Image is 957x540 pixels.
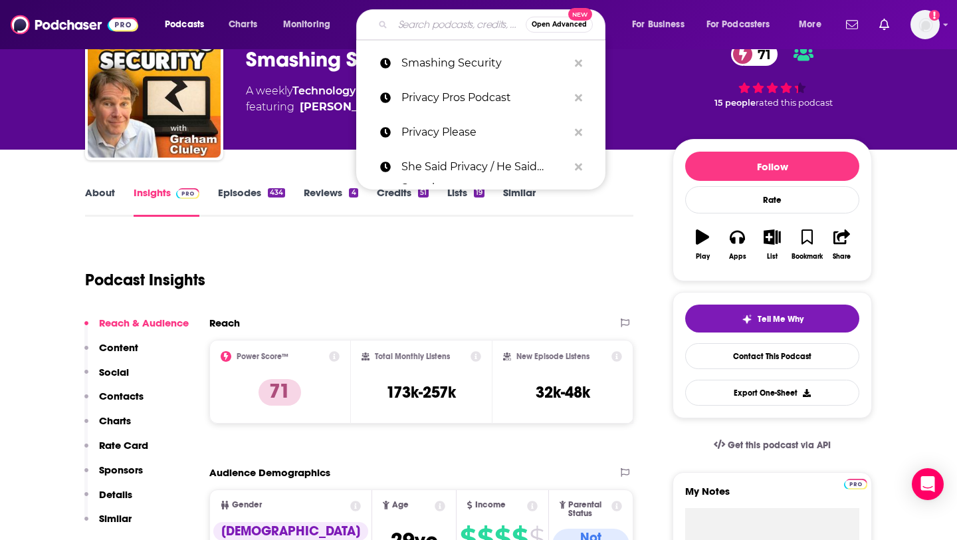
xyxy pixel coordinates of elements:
div: Open Intercom Messenger [912,468,944,500]
span: Gender [232,501,262,509]
button: Contacts [84,390,144,414]
p: Privacy Pros Podcast [401,80,568,115]
p: Charts [99,414,131,427]
a: Charts [220,14,265,35]
div: Search podcasts, credits, & more... [369,9,618,40]
a: Contact This Podcast [685,343,859,369]
button: open menu [274,14,348,35]
button: Rate Card [84,439,148,464]
button: List [755,221,790,269]
input: Search podcasts, credits, & more... [393,14,526,35]
h2: Power Score™ [237,352,288,361]
h2: Audience Demographics [209,466,330,479]
p: Privacy Please [401,115,568,150]
a: Pro website [844,477,867,489]
span: featuring [246,99,521,115]
button: Play [685,221,720,269]
div: 19 [474,188,484,198]
div: Apps [729,253,746,261]
button: Export One-Sheet [685,380,859,406]
h2: Reach [209,317,240,329]
h3: 32k-48k [536,382,590,402]
p: Smashing Security [401,46,568,80]
button: open menu [156,14,221,35]
button: Similar [84,512,132,537]
button: Social [84,366,129,390]
button: open menu [698,14,790,35]
div: List [767,253,778,261]
a: Show notifications dropdown [874,13,895,36]
a: InsightsPodchaser Pro [134,186,199,217]
a: Lists19 [447,186,484,217]
p: Social [99,366,129,378]
span: For Business [632,15,685,34]
span: Age [392,501,409,509]
a: Reviews4 [304,186,358,217]
span: New [568,8,592,21]
a: Privacy Please [356,115,605,150]
span: Tell Me Why [758,314,803,325]
p: Contacts [99,390,144,402]
a: Similar [503,186,536,217]
div: 51 [418,188,429,198]
label: My Notes [685,485,859,508]
button: Open AdvancedNew [526,17,593,33]
h3: 173k-257k [386,382,456,402]
button: Bookmark [790,221,824,269]
a: Episodes434 [218,186,285,217]
a: Graham Cluley [300,99,395,115]
div: 4 [349,188,358,198]
div: Share [833,253,851,261]
button: open menu [790,14,838,35]
button: Share [825,221,859,269]
div: Bookmark [792,253,823,261]
p: 71 [259,379,301,406]
a: She Said Privacy / He Said Security [356,150,605,184]
span: For Podcasters [706,15,770,34]
svg: Add a profile image [929,10,940,21]
a: Credits51 [377,186,429,217]
img: Podchaser Pro [844,479,867,489]
button: tell me why sparkleTell Me Why [685,305,859,333]
button: Follow [685,152,859,181]
span: 15 people [714,98,756,108]
p: Rate Card [99,439,148,452]
p: Reach & Audience [99,317,189,329]
div: 71 15 peoplerated this podcast [673,34,872,116]
div: Rate [685,186,859,213]
a: Get this podcast via API [703,429,841,462]
p: Details [99,488,132,501]
button: Content [84,341,138,366]
img: Smashing Security [88,25,221,158]
p: She Said Privacy / He Said Security [401,150,568,184]
p: Sponsors [99,464,143,476]
h2: Total Monthly Listens [375,352,450,361]
a: About [85,186,115,217]
a: 71 [731,43,778,66]
span: rated this podcast [756,98,833,108]
p: Similar [99,512,132,525]
span: Podcasts [165,15,204,34]
a: Technology [292,84,356,97]
button: open menu [623,14,701,35]
span: Get this podcast via API [728,440,831,451]
a: Privacy Pros Podcast [356,80,605,115]
img: Podchaser Pro [176,188,199,199]
a: Show notifications dropdown [841,13,863,36]
button: Details [84,488,132,513]
span: Monitoring [283,15,330,34]
div: Play [696,253,710,261]
img: tell me why sparkle [742,314,752,325]
button: Sponsors [84,464,143,488]
span: 71 [744,43,778,66]
button: Charts [84,414,131,439]
h2: New Episode Listens [516,352,589,361]
span: Charts [229,15,257,34]
p: Content [99,341,138,354]
a: Smashing Security [356,46,605,80]
img: Podchaser - Follow, Share and Rate Podcasts [11,12,138,37]
button: Reach & Audience [84,317,189,341]
span: Open Advanced [532,21,587,28]
span: Logged in as autumncomm [910,10,940,39]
